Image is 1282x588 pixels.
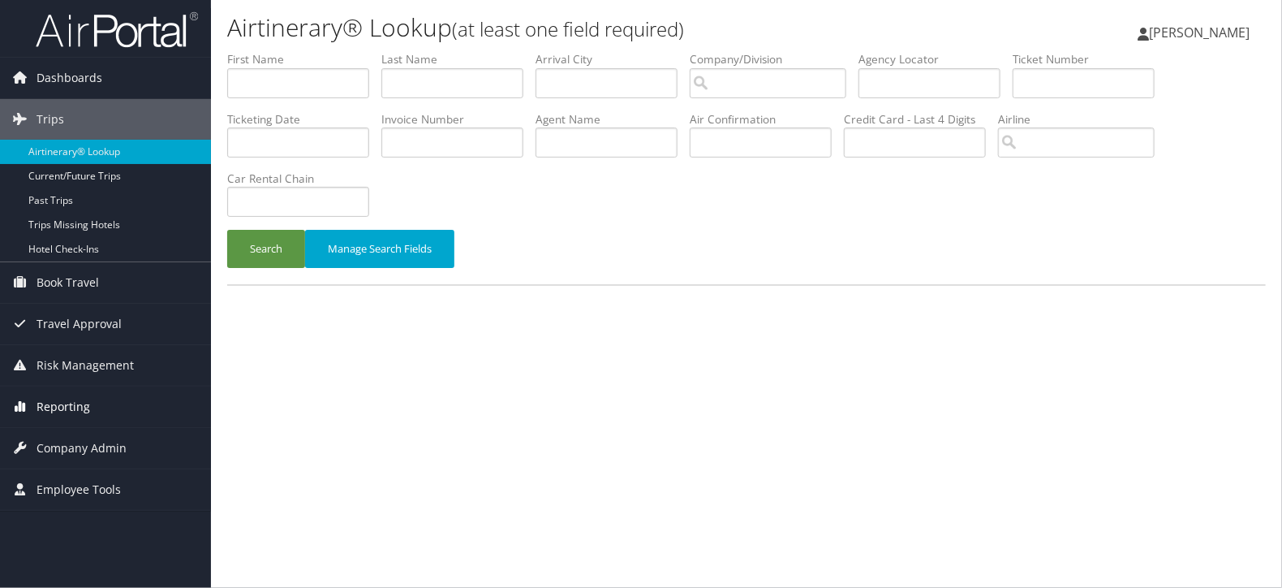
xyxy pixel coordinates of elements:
[37,387,90,427] span: Reporting
[36,11,198,49] img: airportal-logo.png
[37,345,134,386] span: Risk Management
[536,51,690,67] label: Arrival City
[844,111,998,128] label: Credit Card - Last 4 Digits
[227,11,919,45] h1: Airtinerary® Lookup
[37,469,121,510] span: Employee Tools
[536,111,690,128] label: Agent Name
[305,230,454,268] button: Manage Search Fields
[1013,51,1167,67] label: Ticket Number
[858,51,1013,67] label: Agency Locator
[37,262,99,303] span: Book Travel
[452,15,684,42] small: (at least one field required)
[227,171,381,187] label: Car Rental Chain
[227,51,381,67] label: First Name
[381,51,536,67] label: Last Name
[690,51,858,67] label: Company/Division
[1149,24,1250,41] span: [PERSON_NAME]
[37,304,122,344] span: Travel Approval
[37,58,102,98] span: Dashboards
[227,111,381,128] label: Ticketing Date
[690,111,844,128] label: Air Confirmation
[1138,8,1266,57] a: [PERSON_NAME]
[998,111,1167,128] label: Airline
[381,111,536,128] label: Invoice Number
[227,230,305,268] button: Search
[37,428,127,469] span: Company Admin
[37,99,64,140] span: Trips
